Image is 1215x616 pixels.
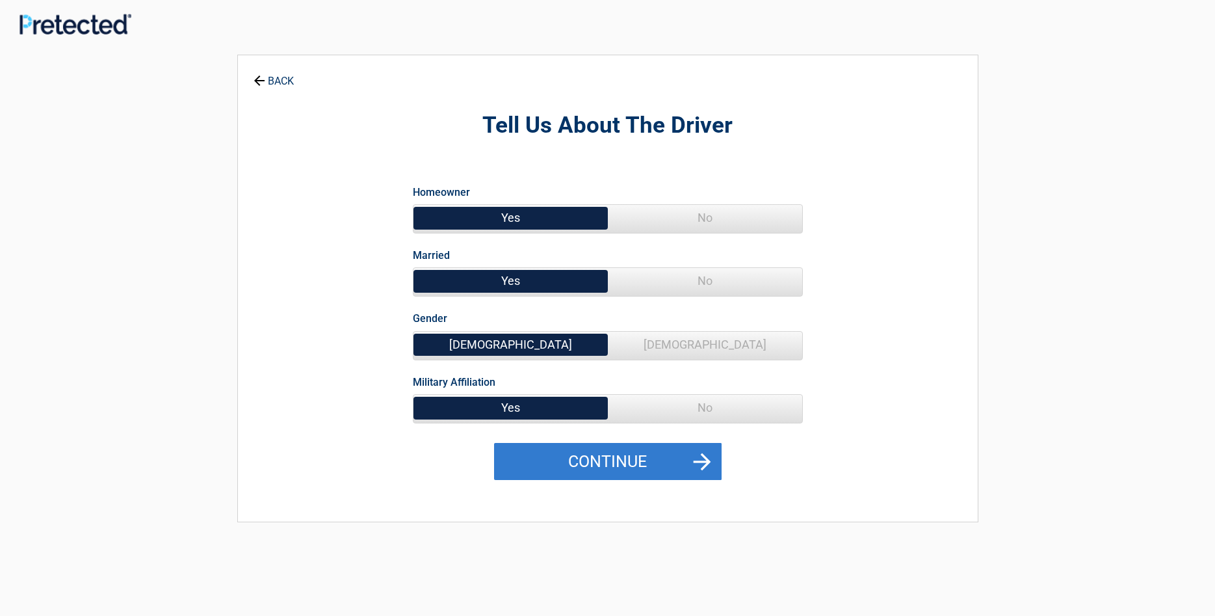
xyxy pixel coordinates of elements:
label: Homeowner [413,183,470,201]
span: No [608,395,802,421]
span: Yes [413,205,608,231]
h2: Tell Us About The Driver [309,111,906,141]
span: No [608,205,802,231]
label: Gender [413,310,447,327]
a: BACK [251,64,296,87]
label: Military Affiliation [413,373,495,391]
button: Continue [494,443,722,481]
span: [DEMOGRAPHIC_DATA] [413,332,608,358]
img: Main Logo [20,14,131,34]
span: No [608,268,802,294]
label: Married [413,247,450,264]
span: Yes [413,268,608,294]
span: [DEMOGRAPHIC_DATA] [608,332,802,358]
span: Yes [413,395,608,421]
